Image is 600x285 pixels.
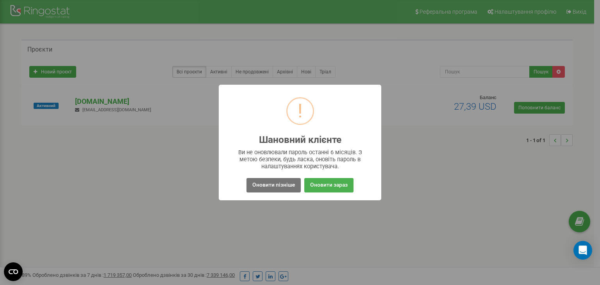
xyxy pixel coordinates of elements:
[234,149,366,170] div: Ви не оновлювали пароль останні 6 місяців. З метою безпеки, будь ласка, оновіть пароль в налаштув...
[259,135,341,145] h2: Шановний клієнте
[304,178,354,192] button: Оновити зараз
[573,241,592,260] div: Open Intercom Messenger
[246,178,301,192] button: Оновити пізніше
[4,262,23,281] button: Open CMP widget
[298,98,303,124] div: !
